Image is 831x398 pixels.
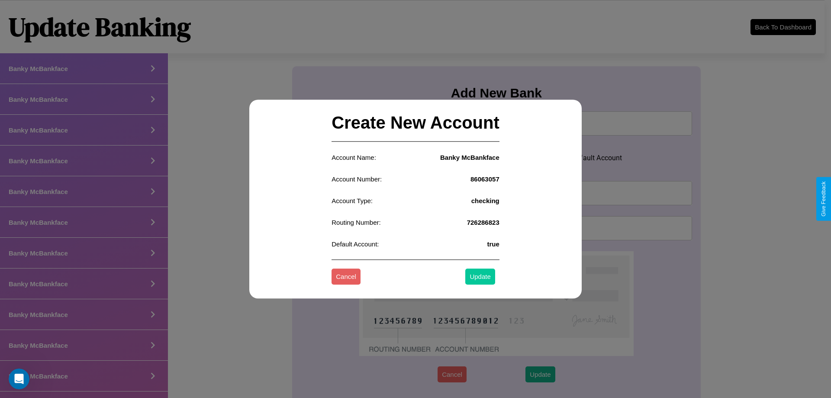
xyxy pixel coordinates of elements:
h4: checking [471,197,499,204]
h2: Create New Account [332,104,499,142]
h4: Banky McBankface [440,154,499,161]
h4: 86063057 [470,175,499,183]
p: Routing Number: [332,217,380,228]
button: Cancel [332,269,361,285]
p: Account Type: [332,195,373,207]
p: Account Name: [332,152,376,163]
button: Update [465,269,495,285]
p: Default Account: [332,238,379,250]
h4: true [487,240,499,248]
iframe: Intercom live chat [9,369,29,389]
div: Give Feedback [821,181,827,217]
p: Account Number: [332,173,382,185]
h4: 726286823 [467,219,499,226]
